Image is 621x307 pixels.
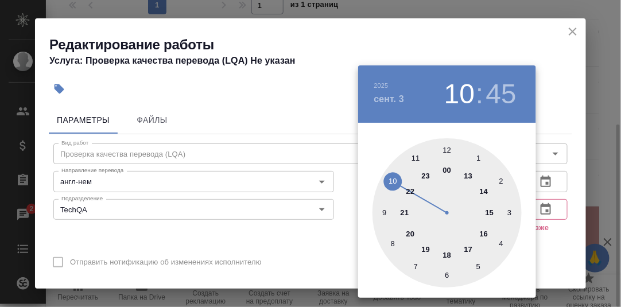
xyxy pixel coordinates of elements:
[444,78,475,110] button: 10
[374,92,405,106] button: сент. 3
[374,82,389,89] button: 2025
[476,78,483,110] h3: :
[486,78,517,110] button: 45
